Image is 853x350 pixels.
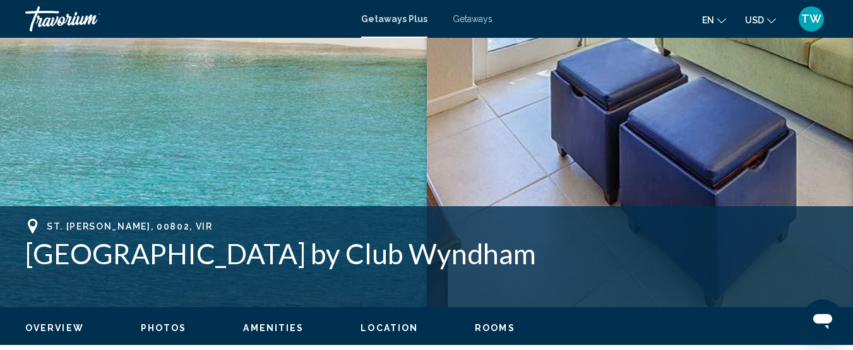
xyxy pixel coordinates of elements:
[243,322,304,334] button: Amenities
[475,323,515,333] span: Rooms
[141,323,187,333] span: Photos
[47,221,213,231] span: St. [PERSON_NAME], 00802, VIR
[25,237,828,270] h1: [GEOGRAPHIC_DATA] by Club Wyndham
[475,322,515,334] button: Rooms
[25,322,84,334] button: Overview
[243,323,304,333] span: Amenities
[745,15,764,25] span: USD
[361,323,418,333] span: Location
[795,6,828,32] button: User Menu
[702,15,714,25] span: en
[745,11,776,29] button: Change currency
[25,6,349,32] a: Travorium
[361,322,418,334] button: Location
[141,322,187,334] button: Photos
[453,14,492,24] a: Getaways
[801,13,821,25] span: TW
[361,14,427,24] a: Getaways Plus
[802,300,843,340] iframe: Button to launch messaging window
[702,11,726,29] button: Change language
[25,323,84,333] span: Overview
